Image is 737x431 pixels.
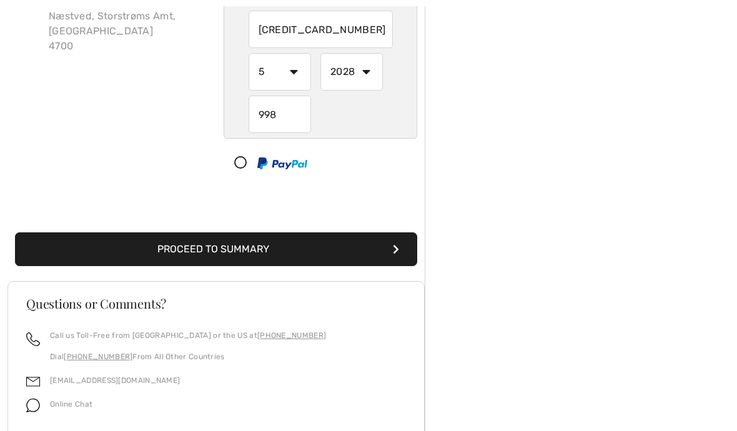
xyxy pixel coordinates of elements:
[26,399,40,412] img: chat
[15,232,417,266] button: Proceed to Summary
[26,297,406,310] h3: Questions or Comments?
[249,11,393,48] input: Card number
[64,352,132,361] a: [PHONE_NUMBER]
[26,375,40,389] img: email
[50,351,326,362] p: Dial From All Other Countries
[50,330,326,341] p: Call us Toll-Free from [GEOGRAPHIC_DATA] or the US at
[50,376,180,385] a: [EMAIL_ADDRESS][DOMAIN_NAME]
[26,332,40,346] img: call
[50,400,92,409] span: Online Chat
[257,157,307,169] img: PayPal
[257,331,326,340] a: [PHONE_NUMBER]
[249,96,311,133] input: CVD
